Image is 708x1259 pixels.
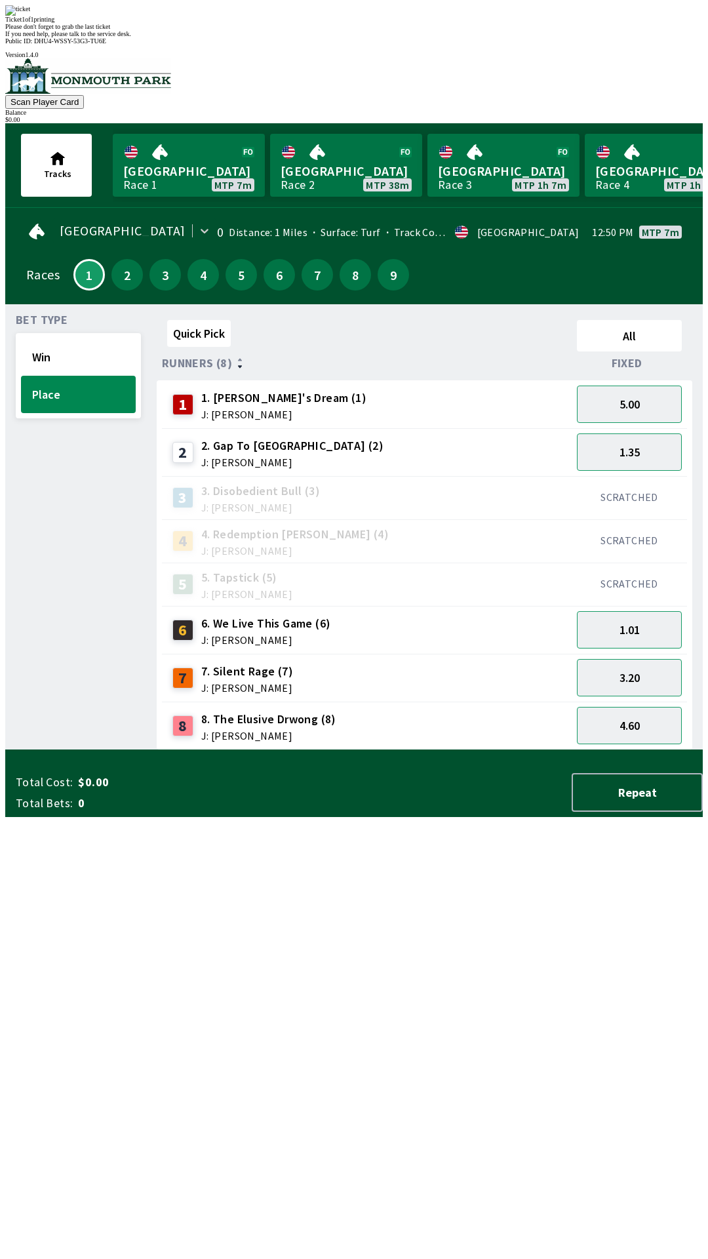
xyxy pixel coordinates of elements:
div: Race 4 [595,180,629,190]
div: SCRATCHED [577,490,682,504]
span: Runners (8) [162,358,232,369]
button: 1 [73,259,105,290]
div: Please don't forget to grab the last ticket [5,23,703,30]
button: 1.01 [577,611,682,649]
span: 8 [343,270,368,279]
span: 8. The Elusive Drwong (8) [201,711,336,728]
span: 4 [191,270,216,279]
span: J: [PERSON_NAME] [201,409,366,420]
span: [GEOGRAPHIC_DATA] [281,163,412,180]
button: Tracks [21,134,92,197]
div: SCRATCHED [577,577,682,590]
span: MTP 7m [214,180,252,190]
span: J: [PERSON_NAME] [201,589,292,599]
span: 7 [305,270,330,279]
span: MTP 7m [642,227,679,237]
img: venue logo [5,58,171,94]
button: Quick Pick [167,320,231,347]
span: J: [PERSON_NAME] [201,683,293,693]
span: MTP 38m [366,180,409,190]
div: 7 [172,668,193,689]
div: 4 [172,530,193,551]
span: Quick Pick [173,326,225,341]
span: 3 [153,270,178,279]
div: Fixed [572,357,687,370]
span: 5.00 [619,397,640,412]
button: Scan Player Card [5,95,84,109]
span: Fixed [612,358,642,369]
span: Track Condition: Heavy [381,226,502,239]
button: 1.35 [577,433,682,471]
div: 2 [172,442,193,463]
div: 3 [172,487,193,508]
span: Tracks [44,168,71,180]
button: 5.00 [577,386,682,423]
button: 6 [264,259,295,290]
span: Win [32,350,125,365]
span: J: [PERSON_NAME] [201,546,389,556]
span: Repeat [583,785,691,800]
button: 9 [378,259,409,290]
span: $0.00 [78,774,285,790]
span: [GEOGRAPHIC_DATA] [123,163,254,180]
span: 3.20 [619,670,640,685]
span: MTP 1h 7m [515,180,566,190]
span: 5. Tapstick (5) [201,569,292,586]
div: 1 [172,394,193,415]
span: 3. Disobedient Bull (3) [201,483,320,500]
button: Place [21,376,136,413]
span: 4.60 [619,718,640,733]
div: Race 3 [438,180,472,190]
a: [GEOGRAPHIC_DATA]Race 1MTP 7m [113,134,265,197]
span: Place [32,387,125,402]
span: 7. Silent Rage (7) [201,663,293,680]
img: ticket [5,5,30,16]
span: Surface: Turf [307,226,381,239]
div: Version 1.4.0 [5,51,703,58]
button: Win [21,338,136,376]
span: 9 [381,270,406,279]
button: 4 [187,259,219,290]
div: 8 [172,715,193,736]
span: [GEOGRAPHIC_DATA] [60,226,186,236]
span: 1 [78,271,100,278]
div: $ 0.00 [5,116,703,123]
button: Repeat [572,773,703,812]
span: 12:50 PM [592,227,633,237]
div: Race 2 [281,180,315,190]
button: 4.60 [577,707,682,744]
span: Total Bets: [16,795,73,811]
span: Total Cost: [16,774,73,790]
a: [GEOGRAPHIC_DATA]Race 2MTP 38m [270,134,422,197]
div: Balance [5,109,703,116]
span: 4. Redemption [PERSON_NAME] (4) [201,526,389,543]
div: Runners (8) [162,357,572,370]
span: Bet Type [16,315,68,325]
span: 2 [115,270,140,279]
span: 6. We Live This Game (6) [201,615,331,632]
button: 5 [226,259,257,290]
div: Races [26,270,60,280]
span: Distance: 1 Miles [229,226,307,239]
div: 6 [172,620,193,641]
span: 1.35 [619,445,640,460]
span: 5 [229,270,254,279]
div: [GEOGRAPHIC_DATA] [477,227,580,237]
button: 8 [340,259,371,290]
div: 0 [217,227,224,237]
span: 1. [PERSON_NAME]'s Dream (1) [201,390,366,407]
span: 0 [78,795,285,811]
div: Race 1 [123,180,157,190]
button: 7 [302,259,333,290]
a: [GEOGRAPHIC_DATA]Race 3MTP 1h 7m [427,134,580,197]
div: SCRATCHED [577,534,682,547]
span: If you need help, please talk to the service desk. [5,30,131,37]
button: 3.20 [577,659,682,696]
span: J: [PERSON_NAME] [201,730,336,741]
span: DHU4-WSSY-53G3-TU6E [34,37,106,45]
span: J: [PERSON_NAME] [201,502,320,513]
div: Public ID: [5,37,703,45]
div: Ticket 1 of 1 printing [5,16,703,23]
span: J: [PERSON_NAME] [201,457,383,468]
span: All [583,329,676,344]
